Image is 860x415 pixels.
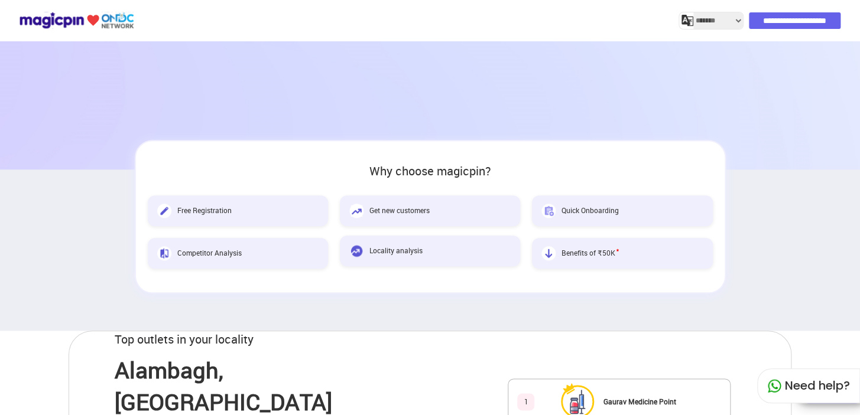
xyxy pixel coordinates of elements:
[603,397,676,406] span: Gaurav Medicine Point
[157,204,171,218] img: Free Registration
[541,246,556,260] img: Benefits of ₹50K
[369,246,423,256] span: Locality analysis
[148,165,713,178] h2: Why choose magicpin?
[369,205,430,215] span: Get new customers
[562,248,619,258] span: Benefits of ₹50K
[349,244,364,258] img: Locality analysis
[767,379,781,393] img: whatapp_green.7240e66a.svg
[115,331,254,348] p: Top outlets in your locality
[541,204,556,218] img: Quick Onboarding
[517,393,534,410] div: 1
[157,246,171,260] img: Competitor Analysis
[177,205,232,215] span: Free Registration
[349,204,364,218] img: Get new customers
[177,248,242,258] span: Competitor Analysis
[681,15,693,27] img: j2MGCQAAAABJRU5ErkJggg==
[562,382,576,395] img: ReportCrownFirst.00f3996a.svg
[562,205,619,215] span: Quick Onboarding
[757,368,860,403] div: Need help?
[19,10,134,31] img: ondc-logo-new-small.8a59708e.svg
